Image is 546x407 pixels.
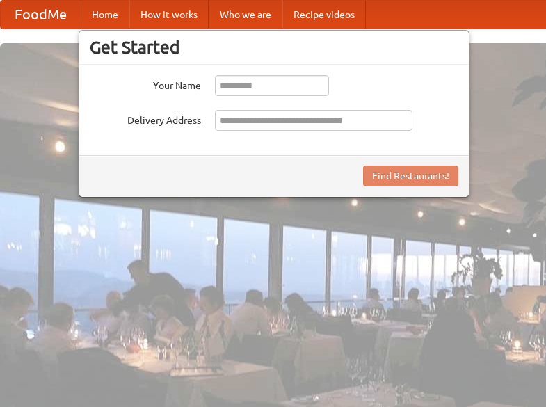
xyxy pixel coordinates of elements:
[90,75,201,93] label: Your Name
[90,37,458,58] h3: Get Started
[1,1,81,29] a: FoodMe
[363,166,458,186] button: Find Restaurants!
[282,1,366,29] a: Recipe videos
[90,110,201,127] label: Delivery Address
[209,1,282,29] a: Who we are
[129,1,209,29] a: How it works
[81,1,129,29] a: Home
